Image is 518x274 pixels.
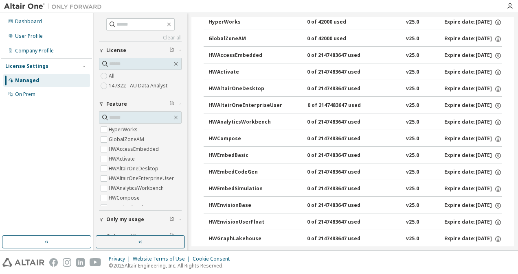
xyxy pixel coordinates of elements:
div: 0 of 2147483647 used [307,169,380,176]
button: HWAnalyticsWorkbench0 of 2147483647 usedv25.0Expire date:[DATE] [209,113,502,131]
div: Dashboard [15,18,42,25]
div: HyperWorks [209,19,282,26]
span: Only used licenses [106,233,155,239]
button: HWCompose0 of 2147483647 usedv25.0Expire date:[DATE] [209,130,502,148]
div: HWActivate [209,69,282,76]
div: 0 of 2147483647 used [307,235,380,243]
div: HWAltairOneDesktop [209,85,282,93]
div: v25.0 [406,52,419,59]
div: v25.0 [406,219,419,226]
button: HyperWorks0 of 42000 usedv25.0Expire date:[DATE] [209,13,502,31]
button: Only my usage [99,211,182,228]
img: facebook.svg [49,258,58,267]
div: Expire date: [DATE] [444,219,502,226]
div: 0 of 2147483647 used [307,119,380,126]
div: Cookie Consent [193,256,235,262]
div: HWAltairOneEnterpriseUser [209,102,282,109]
div: v25.0 [406,69,419,76]
span: Clear filter [169,216,174,223]
label: GlobalZoneAM [109,135,146,144]
button: Feature [99,95,182,113]
span: Clear filter [169,233,174,239]
div: Expire date: [DATE] [444,169,502,176]
button: HWEnvisionUserFloat0 of 2147483647 usedv25.0Expire date:[DATE] [209,213,502,231]
div: 0 of 2147483647 used [307,152,380,159]
button: HWAltairOneEnterpriseUser0 of 2147483647 usedv25.0Expire date:[DATE] [209,97,502,115]
label: HWAccessEmbedded [109,144,160,154]
img: youtube.svg [90,258,101,267]
button: HWEmbedCodeGen0 of 2147483647 usedv25.0Expire date:[DATE] [209,163,502,181]
div: v25.0 [406,185,419,193]
div: v25.0 [406,85,419,93]
div: HWEmbedSimulation [209,185,282,193]
div: Expire date: [DATE] [444,135,502,143]
label: HWAltairOneEnterpriseUser [109,174,176,183]
div: 0 of 42000 used [307,19,380,26]
div: HWEnvisionUserFloat [209,219,282,226]
div: On Prem [15,91,35,98]
div: User Profile [15,33,43,39]
img: instagram.svg [63,258,71,267]
img: altair_logo.svg [2,258,44,267]
div: HWAnalyticsWorkbench [209,119,282,126]
div: Managed [15,77,39,84]
label: HWCompose [109,193,141,203]
div: 0 of 2147483647 used [307,185,380,193]
span: License [106,47,126,54]
div: v25.0 [406,19,419,26]
div: Expire date: [DATE] [444,35,502,43]
div: 0 of 2147483647 used [307,102,381,109]
div: Expire date: [DATE] [444,85,502,93]
button: HWAccessEmbedded0 of 2147483647 usedv25.0Expire date:[DATE] [209,47,502,65]
img: linkedin.svg [76,258,85,267]
div: 0 of 2147483647 used [307,202,380,209]
div: v25.0 [406,169,419,176]
div: v25.0 [406,202,419,209]
div: Company Profile [15,48,54,54]
label: HWAnalyticsWorkbench [109,183,165,193]
span: Only my usage [106,216,144,223]
div: Expire date: [DATE] [444,52,502,59]
button: License [99,41,182,59]
div: License Settings [5,63,48,70]
span: Clear filter [169,101,174,107]
button: HWEmbedSimulation0 of 2147483647 usedv25.0Expire date:[DATE] [209,180,502,198]
div: Expire date: [DATE] [444,235,502,243]
div: HWEmbedCodeGen [209,169,282,176]
div: v25.0 [406,102,419,109]
span: Feature [106,101,127,107]
div: Expire date: [DATE] [444,185,502,193]
span: Clear filter [169,47,174,54]
div: Expire date: [DATE] [444,202,502,209]
button: HWEmbedBasic0 of 2147483647 usedv25.0Expire date:[DATE] [209,147,502,165]
div: HWAccessEmbedded [209,52,282,59]
div: 0 of 2147483647 used [307,69,380,76]
div: Expire date: [DATE] [444,19,502,26]
div: Expire date: [DATE] [444,152,502,159]
label: HWActivate [109,154,136,164]
div: 0 of 2147483647 used [307,135,380,143]
p: © 2025 Altair Engineering, Inc. All Rights Reserved. [109,262,235,269]
div: Website Terms of Use [133,256,193,262]
label: HWEmbedBasic [109,203,147,213]
div: v25.0 [406,135,419,143]
div: GlobalZoneAM [209,35,282,43]
div: 0 of 2147483647 used [307,219,380,226]
div: Expire date: [DATE] [444,102,502,109]
div: v25.0 [406,35,419,43]
button: HWAltairOneDesktop0 of 2147483647 usedv25.0Expire date:[DATE] [209,80,502,98]
button: HWActivate0 of 2147483647 usedv25.0Expire date:[DATE] [209,63,502,81]
div: 0 of 2147483647 used [307,52,380,59]
button: HWEnvisionBase0 of 2147483647 usedv25.0Expire date:[DATE] [209,197,502,215]
label: HWAltairOneDesktop [109,164,160,174]
div: 0 of 2147483647 used [307,85,380,93]
button: GlobalZoneAM0 of 42000 usedv25.0Expire date:[DATE] [209,30,502,48]
label: 147322 - AU Data Analyst [109,81,169,91]
button: HWGraphLakehouse0 of 2147483647 usedv25.0Expire date:[DATE] [209,230,502,248]
div: HWCompose [209,135,282,143]
div: Expire date: [DATE] [444,119,502,126]
label: HyperWorks [109,125,139,135]
div: v25.0 [406,152,419,159]
img: Altair One [4,2,106,11]
div: Expire date: [DATE] [444,69,502,76]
